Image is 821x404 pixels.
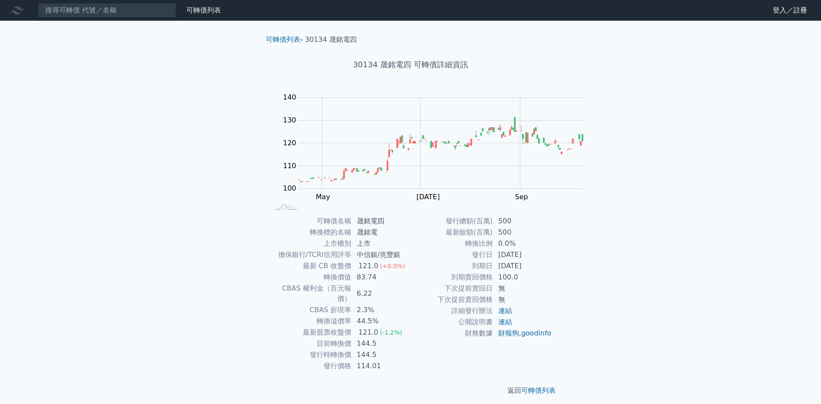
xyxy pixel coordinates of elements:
td: , [493,328,552,339]
a: 連結 [498,307,512,315]
td: 下次提前賣回日 [411,283,493,294]
tspan: [DATE] [416,193,440,201]
td: 發行日 [411,249,493,260]
tspan: 100 [283,184,296,192]
td: 到期日 [411,260,493,272]
tspan: 130 [283,116,296,124]
span: (-1.2%) [380,329,403,336]
td: 可轉債名稱 [269,216,352,227]
td: 財務數據 [411,328,493,339]
td: 44.5% [352,316,411,327]
td: 最新 CB 收盤價 [269,260,352,272]
td: 83.74 [352,272,411,283]
g: Chart [279,93,596,201]
li: 30134 晟銘電四 [305,34,357,45]
a: 可轉債列表 [266,35,300,44]
tspan: 120 [283,139,296,147]
td: 6.22 [352,283,411,304]
p: 返回 [259,385,563,396]
td: 無 [493,294,552,305]
td: 最新股票收盤價 [269,327,352,338]
td: 0.0% [493,238,552,249]
td: 發行時轉換價 [269,349,352,360]
tspan: 140 [283,93,296,101]
td: CBAS 權利金（百元報價） [269,283,352,304]
div: 121.0 [357,327,380,338]
td: 上市櫃別 [269,238,352,249]
td: 目前轉換價 [269,338,352,349]
a: 連結 [498,318,512,326]
td: 無 [493,283,552,294]
div: 121.0 [357,261,380,271]
td: 轉換價值 [269,272,352,283]
td: 500 [493,227,552,238]
td: 144.5 [352,349,411,360]
td: 2.3% [352,304,411,316]
td: 轉換溢價率 [269,316,352,327]
td: 發行價格 [269,360,352,372]
td: 詳細發行辦法 [411,305,493,316]
td: 公開說明書 [411,316,493,328]
tspan: May [316,193,330,201]
td: 到期賣回價格 [411,272,493,283]
td: 114.01 [352,360,411,372]
a: 登入／註冊 [766,3,814,17]
tspan: 110 [283,162,296,170]
td: 中信銀/兆豐銀 [352,249,411,260]
td: [DATE] [493,260,552,272]
td: [DATE] [493,249,552,260]
li: › [266,34,303,45]
td: 100.0 [493,272,552,283]
td: 轉換比例 [411,238,493,249]
td: 上市 [352,238,411,249]
td: 擔保銀行/TCRI信用評等 [269,249,352,260]
td: 最新餘額(百萬) [411,227,493,238]
td: 下次提前賣回價格 [411,294,493,305]
a: 可轉債列表 [521,386,556,395]
td: 500 [493,216,552,227]
span: (+0.0%) [380,263,405,269]
a: 可轉債列表 [186,6,221,14]
td: 晟銘電四 [352,216,411,227]
h1: 30134 晟銘電四 可轉債詳細資訊 [259,59,563,71]
td: 轉換標的名稱 [269,227,352,238]
td: 144.5 [352,338,411,349]
input: 搜尋可轉債 代號／名稱 [38,3,176,18]
a: 財報狗 [498,329,519,337]
td: CBAS 折現率 [269,304,352,316]
a: goodinfo [521,329,551,337]
td: 晟銘電 [352,227,411,238]
tspan: Sep [515,193,528,201]
td: 發行總額(百萬) [411,216,493,227]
